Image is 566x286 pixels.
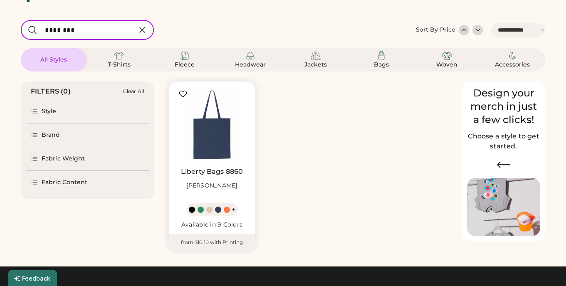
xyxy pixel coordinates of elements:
div: Style [42,107,57,116]
div: Clear All [123,89,144,94]
div: Sort By Price [416,26,455,34]
img: Jackets Icon [311,51,321,61]
div: FILTERS (0) [31,86,71,96]
img: Image of Lisa Congdon Eye Print on T-Shirt and Hat [467,178,540,237]
img: Liberty Bags 8860 Nicole Tote [174,86,250,163]
div: Woven [428,61,466,69]
img: Accessories Icon [507,51,517,61]
img: Woven Icon [442,51,452,61]
div: T-Shirts [100,61,138,69]
div: Brand [42,131,60,139]
div: + [232,205,235,214]
div: [PERSON_NAME] [186,182,237,190]
div: Accessories [494,61,531,69]
div: Fabric Weight [42,155,85,163]
div: Jackets [297,61,334,69]
div: Bags [363,61,400,69]
h2: Choose a style to get started. [467,131,540,151]
img: Bags Icon [376,51,386,61]
a: Liberty Bags 8860 [181,168,243,176]
div: Design your merch in just a few clicks! [467,86,540,126]
img: Fleece Icon [180,51,190,61]
img: Headwear Icon [245,51,255,61]
div: Available in 9 Colors [174,221,250,229]
div: Fabric Content [42,178,87,187]
div: All Styles [35,56,72,64]
div: from $10.10 with Printing [169,234,255,251]
div: Fleece [166,61,203,69]
img: T-Shirts Icon [114,51,124,61]
div: Headwear [232,61,269,69]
